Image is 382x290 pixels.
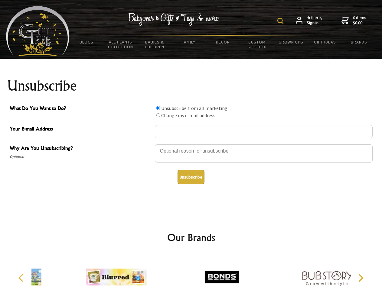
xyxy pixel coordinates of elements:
a: BLOGS [70,36,104,48]
button: Next [354,271,367,285]
a: Grown Ups [274,36,308,48]
h1: Unsubscribe [7,79,375,93]
span: What Do You Want to Do? [10,105,152,113]
input: What Do You Want to Do? [156,106,160,110]
a: Babies & Children [138,36,172,53]
span: Hi there, [307,15,322,26]
a: Decor [206,36,240,48]
button: Unsubscribe [178,170,204,184]
a: Hi there,Sign in [296,15,322,26]
label: Unsubscribe from all marketing [161,105,227,111]
a: Custom Gift Box [240,36,274,53]
img: Babyware - Gifts - Toys and more... [6,6,70,56]
a: Gift Ideas [308,36,342,48]
img: product search [277,18,283,24]
img: Babywear - Gifts - Toys & more [128,13,219,26]
strong: Sign in [307,20,322,26]
a: Family [172,36,206,48]
button: Previous [15,271,28,285]
span: 0 items [353,15,366,26]
label: Change my e-mail address [161,112,215,118]
span: Why Are You Unsubscribing? [10,144,152,153]
span: Optional [10,153,152,160]
input: What Do You Want to Do? [156,113,160,117]
span: Your E-mail Address [10,125,152,134]
a: 0 items$0.00 [341,15,366,26]
a: All Plants Collection [104,36,138,53]
strong: $0.00 [353,20,366,26]
input: Your E-mail Address [155,125,373,138]
a: Brands [342,36,376,48]
textarea: Why Are You Unsubscribing? [155,144,373,163]
h2: Our Brands [12,230,370,245]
